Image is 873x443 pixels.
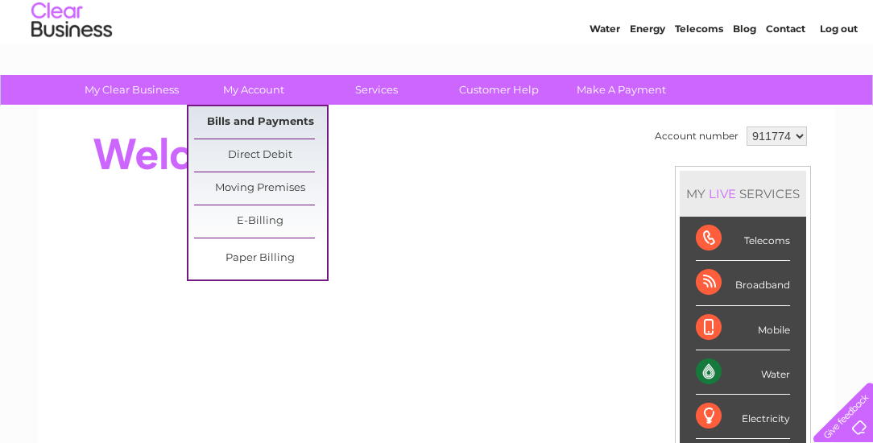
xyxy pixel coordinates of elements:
a: Contact [766,68,805,81]
div: Mobile [696,306,790,350]
a: Bills and Payments [194,106,327,139]
a: E-Billing [194,205,327,238]
div: Electricity [696,395,790,439]
a: Paper Billing [194,242,327,275]
a: Customer Help [432,75,565,105]
a: Make A Payment [555,75,688,105]
img: logo.png [31,42,113,91]
div: Broadband [696,261,790,305]
a: Services [310,75,443,105]
a: Water [590,68,620,81]
a: Telecoms [675,68,723,81]
a: My Account [188,75,321,105]
div: Telecoms [696,217,790,261]
a: My Clear Business [65,75,198,105]
a: Blog [733,68,756,81]
a: Log out [820,68,858,81]
td: Account number [651,122,743,150]
a: Direct Debit [194,139,327,172]
a: 0333 014 3131 [569,8,681,28]
div: Clear Business is a trading name of Verastar Limited (registered in [GEOGRAPHIC_DATA] No. 3667643... [57,9,818,78]
a: Energy [630,68,665,81]
div: Water [696,350,790,395]
div: MY SERVICES [680,171,806,217]
div: LIVE [705,186,739,201]
a: Moving Premises [194,172,327,205]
